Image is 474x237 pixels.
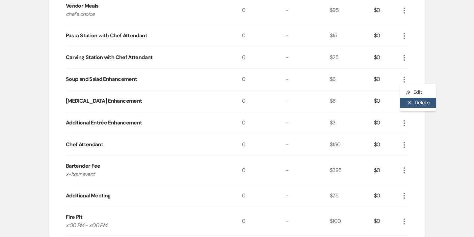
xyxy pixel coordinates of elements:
div: 0 [242,112,286,134]
div: $75 [330,185,374,207]
div: - [286,207,330,236]
div: $0 [374,47,400,68]
div: - [286,112,330,134]
p: x-hour event [66,170,224,179]
div: Additional Meeting [66,192,111,200]
div: $15 [330,25,374,47]
div: 0 [242,69,286,90]
div: - [286,185,330,207]
p: chef's choice [66,10,224,18]
p: x:00 PM - x:00 PM [66,221,224,230]
div: $0 [374,69,400,90]
div: 0 [242,207,286,236]
button: Edit [400,87,436,98]
div: $0 [374,134,400,155]
div: $3 [330,112,374,134]
div: $25 [330,47,374,68]
div: $6 [330,69,374,90]
div: Fire Pit [66,213,82,221]
div: - [286,90,330,112]
div: Bartender Fee [66,162,100,170]
div: Carving Station with Chef Attendant [66,53,153,61]
div: - [286,134,330,155]
div: Chef Attendant [66,141,103,149]
div: 0 [242,134,286,155]
div: - [286,25,330,47]
div: - [286,69,330,90]
div: 0 [242,90,286,112]
div: $395 [330,156,374,185]
div: - [286,156,330,185]
div: - [286,47,330,68]
div: $0 [374,156,400,185]
button: Delete [400,98,436,108]
div: $6 [330,90,374,112]
div: $0 [374,90,400,112]
div: 0 [242,185,286,207]
div: $0 [374,207,400,236]
div: $0 [374,112,400,134]
div: [MEDICAL_DATA] Enhancement [66,97,142,105]
div: 0 [242,47,286,68]
div: $0 [374,185,400,207]
div: Pasta Station with Chef Attendant [66,32,147,40]
div: $100 [330,207,374,236]
div: 0 [242,156,286,185]
div: Soup and Salad Enhancement [66,75,137,83]
div: Additional Entrée Enhancement [66,119,142,127]
div: 0 [242,25,286,47]
div: Vendor Meals [66,2,98,10]
div: $150 [330,134,374,155]
div: $0 [374,25,400,47]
